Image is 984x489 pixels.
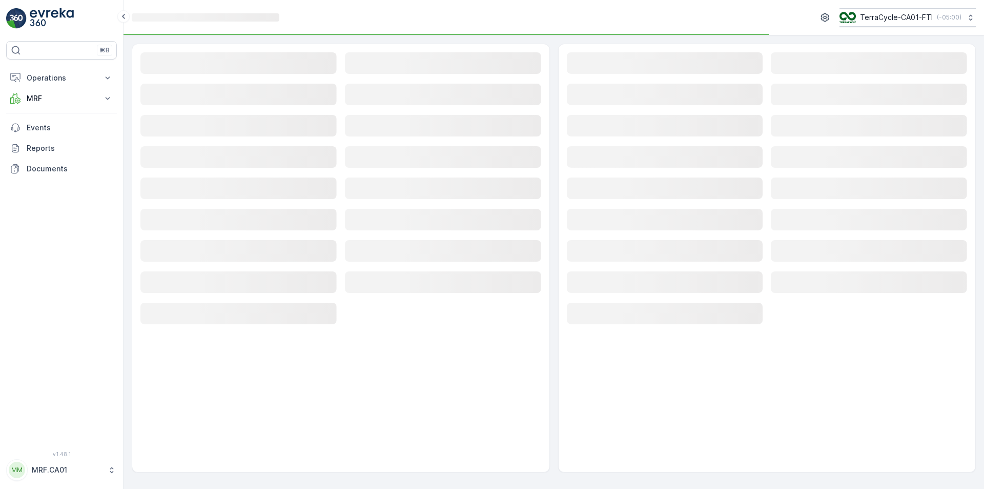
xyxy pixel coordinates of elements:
p: Documents [27,164,113,174]
button: MRF [6,88,117,109]
p: TerraCycle-CA01-FTI [860,12,933,23]
img: TC_BVHiTW6.png [839,12,856,23]
div: MM [9,462,25,478]
p: MRF [27,93,96,104]
span: v 1.48.1 [6,451,117,457]
p: Operations [27,73,96,83]
a: Reports [6,138,117,159]
p: MRF.CA01 [32,465,102,475]
p: ( -05:00 ) [937,13,961,22]
button: MMMRF.CA01 [6,459,117,481]
img: logo_light-DOdMpM7g.png [30,8,74,29]
a: Events [6,118,117,138]
p: Reports [27,143,113,153]
button: TerraCycle-CA01-FTI(-05:00) [839,8,976,27]
img: logo [6,8,27,29]
p: Events [27,123,113,133]
a: Documents [6,159,117,179]
p: ⌘B [99,46,110,54]
button: Operations [6,68,117,88]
